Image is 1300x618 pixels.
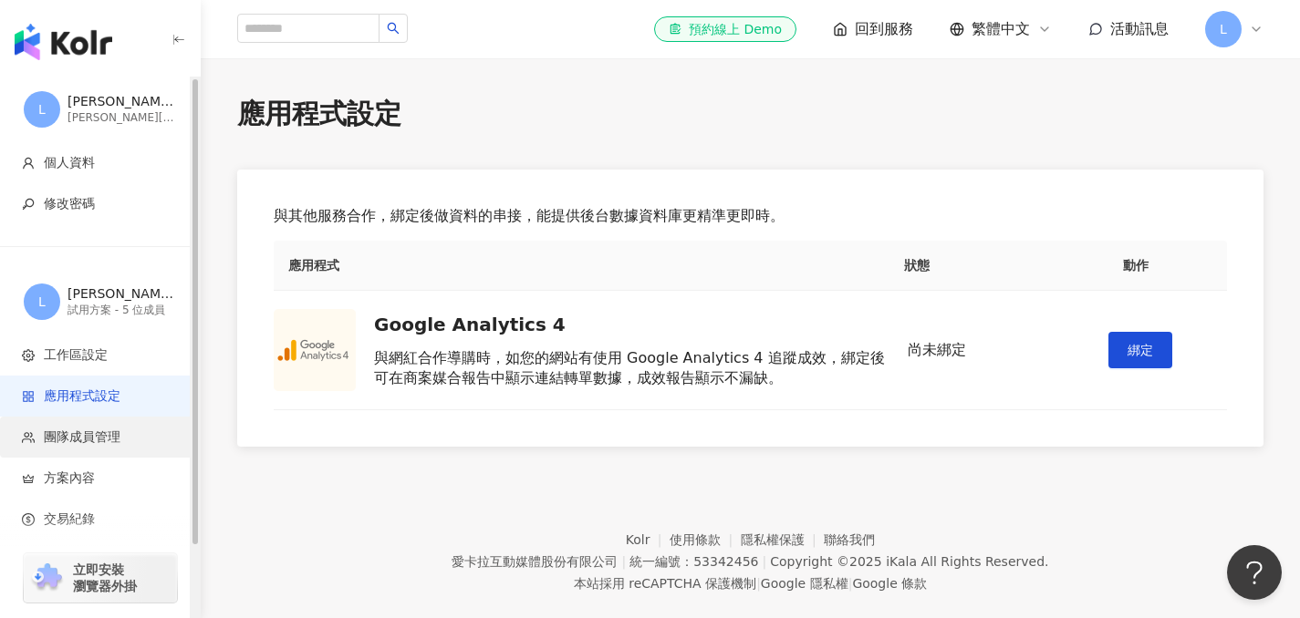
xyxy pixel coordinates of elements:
[29,563,65,592] img: chrome extension
[237,95,1264,133] div: 應用程式設定
[1227,545,1282,600] iframe: Help Scout Beacon - Open
[44,428,120,447] span: 團隊成員管理
[44,346,108,365] span: 工作區設定
[621,554,626,569] span: |
[44,154,95,172] span: 個人資料
[68,93,177,111] div: [PERSON_NAME] [PERSON_NAME]
[24,553,177,603] a: chrome extension立即安裝 瀏覽器外掛
[855,19,913,39] span: 回到服務
[848,576,853,591] span: |
[374,348,889,388] p: 與網紅合作導購時，如您的網站有使用 Google Analytics 4 追蹤成效，綁定後可在商案媒合報告中顯示連結轉單數據，成效報告顯示不漏缺。
[1128,343,1153,357] span: 綁定
[761,576,848,591] a: Google 隱私權
[669,20,782,38] div: 預約線上 Demo
[889,241,1108,291] th: 狀態
[22,157,35,170] span: user
[15,24,112,60] img: logo
[68,110,177,126] div: [PERSON_NAME][EMAIL_ADDRESS][PERSON_NAME][DOMAIN_NAME]
[574,572,927,594] span: 本站採用 reCAPTCHA 保護機制
[374,312,889,337] p: Google Analytics 4
[38,99,46,119] span: L
[756,576,761,591] span: |
[44,195,95,213] span: 修改密碼
[770,554,1048,569] div: Copyright © 2025 All Rights Reserved.
[1220,19,1227,39] span: L
[68,285,177,304] div: [PERSON_NAME] [PERSON_NAME] 的工作區
[1108,332,1172,368] button: 綁定
[22,390,35,403] span: appstore
[626,532,670,547] a: Kolr
[908,340,966,360] p: 尚未綁定
[274,309,356,391] img: Google Analytics 4
[1110,20,1169,37] span: 活動訊息
[972,19,1030,39] span: 繁體中文
[73,561,137,594] span: 立即安裝 瀏覽器外掛
[452,554,618,569] div: 愛卡拉互動媒體股份有限公司
[274,206,1227,226] p: 與其他服務合作，綁定後做資料的串接，能提供後台數據資料庫更精準更即時。
[387,22,400,35] span: search
[654,16,796,42] a: 預約線上 Demo
[852,576,927,591] a: Google 條款
[274,241,889,291] th: 應用程式
[68,303,177,318] div: 試用方案 - 5 位成員
[22,513,35,526] span: dollar
[38,292,46,312] span: L
[762,554,766,569] span: |
[824,532,875,547] a: 聯絡我們
[22,198,35,211] span: key
[833,19,913,39] a: 回到服務
[1108,241,1227,291] th: 動作
[629,554,758,569] div: 統一編號：53342456
[44,510,95,529] span: 交易紀錄
[670,532,741,547] a: 使用條款
[886,554,917,569] a: iKala
[741,532,825,547] a: 隱私權保護
[44,387,120,406] span: 應用程式設定
[44,469,95,488] span: 方案內容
